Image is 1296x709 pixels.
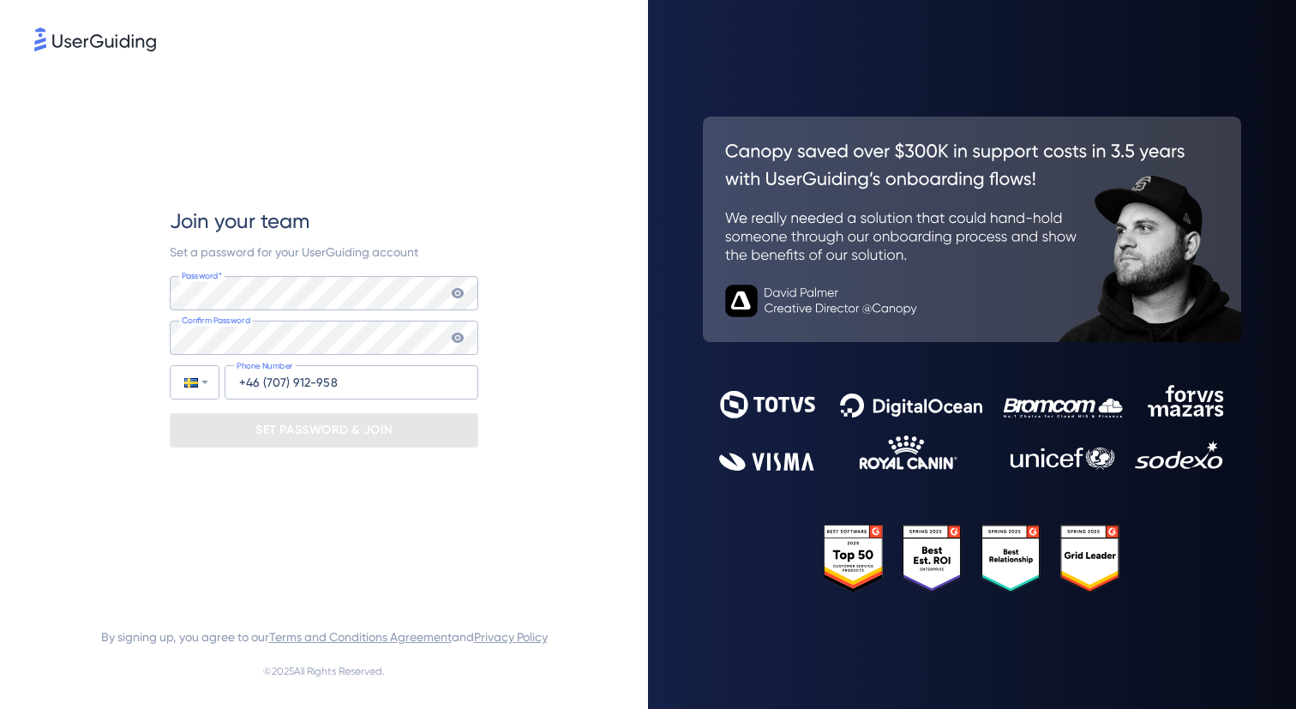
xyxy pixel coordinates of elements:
div: Sweden: + 46 [171,366,219,399]
img: 9302ce2ac39453076f5bc0f2f2ca889b.svg [719,385,1225,472]
a: Terms and Conditions Agreement [269,630,452,644]
img: 25303e33045975176eb484905ab012ff.svg [824,525,1119,592]
img: 8faab4ba6bc7696a72372aa768b0286c.svg [34,27,156,51]
span: Set a password for your UserGuiding account [170,245,418,259]
img: 26c0aa7c25a843aed4baddd2b5e0fa68.svg [703,117,1241,342]
a: Privacy Policy [474,630,548,644]
span: © 2025 All Rights Reserved. [263,661,385,682]
span: Join your team [170,207,309,235]
span: By signing up, you agree to our and [101,627,548,647]
input: Phone Number [225,365,478,400]
p: SET PASSWORD & JOIN [255,417,393,444]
